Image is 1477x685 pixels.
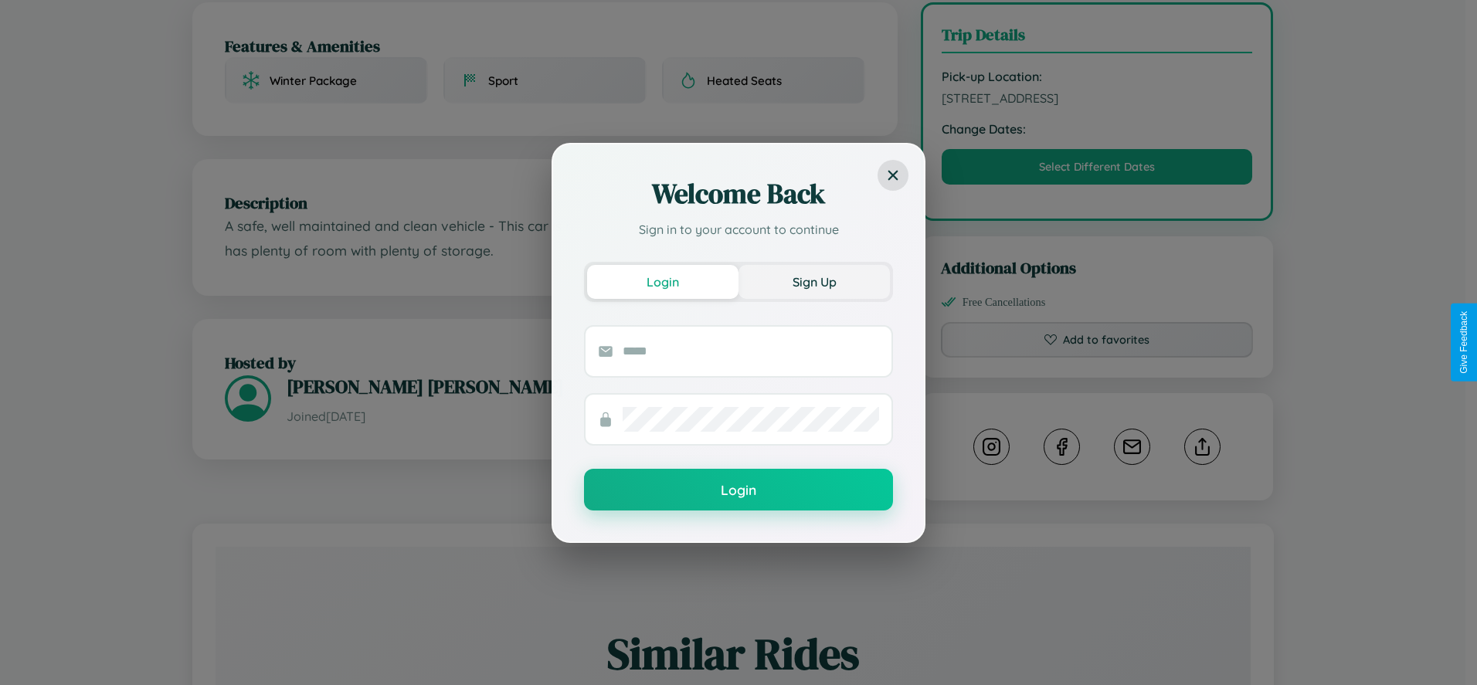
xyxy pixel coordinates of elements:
[584,175,893,212] h2: Welcome Back
[587,265,738,299] button: Login
[584,469,893,510] button: Login
[584,220,893,239] p: Sign in to your account to continue
[1458,311,1469,374] div: Give Feedback
[738,265,890,299] button: Sign Up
